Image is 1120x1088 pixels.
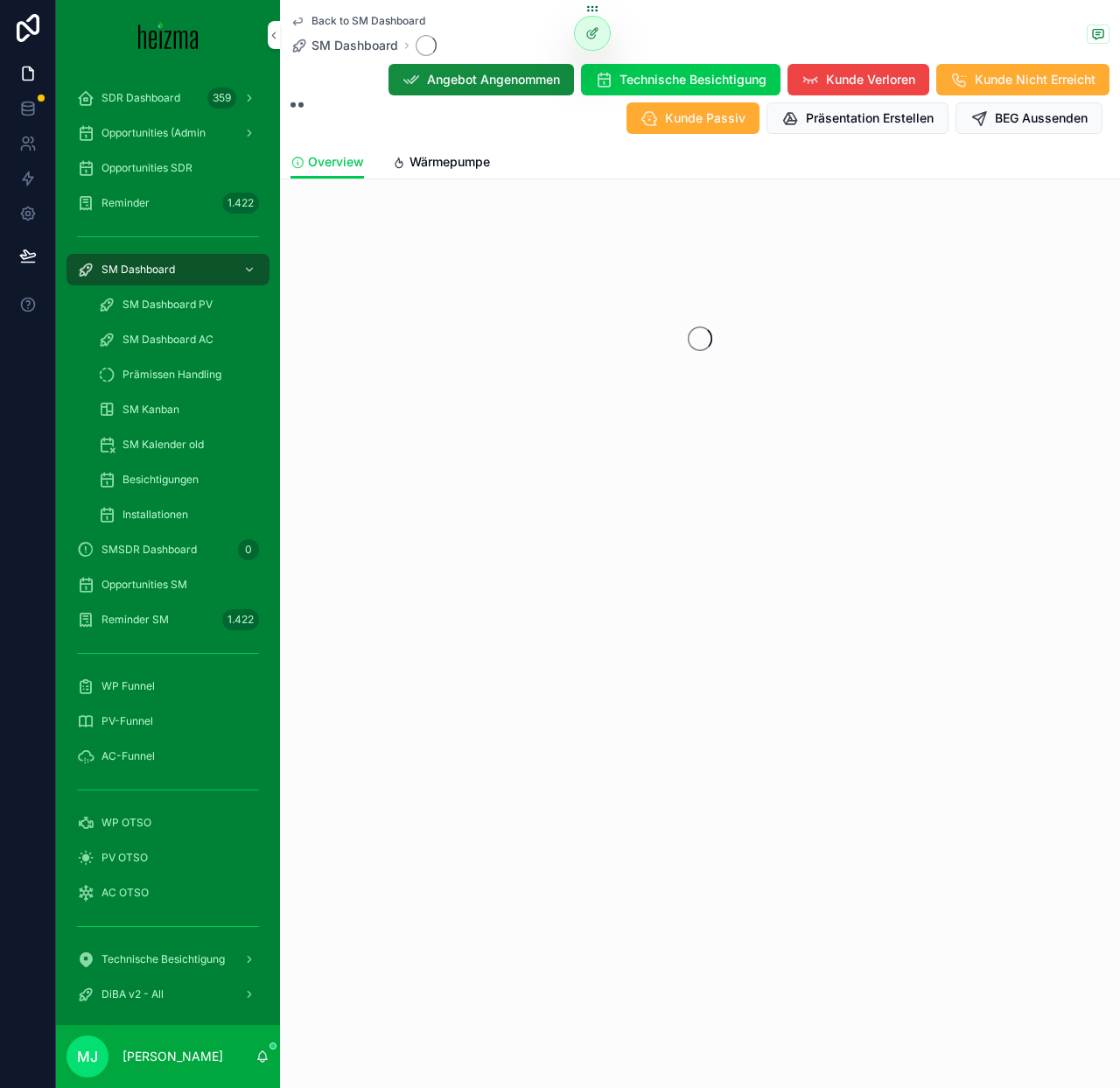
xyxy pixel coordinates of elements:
button: Kunde Verloren [787,64,929,95]
button: Technische Besichtigung [581,64,780,95]
button: BEG Aussenden [955,102,1102,134]
div: 1.422 [222,609,259,630]
span: Back to SM Dashboard [311,14,425,28]
a: Installationen [87,499,269,530]
a: SDR Dashboard359 [66,82,269,114]
a: SM Kanban [87,394,269,425]
span: Opportunities SM [101,578,187,592]
a: Reminder SM1.422 [66,604,269,635]
a: Opportunities (Admin [66,117,269,149]
a: SM Dashboard PV [87,289,269,320]
span: Overview [308,153,364,171]
span: PV OTSO [101,851,148,865]
span: Reminder SM [101,613,169,627]
a: SM Kalender old [87,429,269,460]
button: Kunde Passiv [626,102,759,134]
span: Opportunities SDR [101,161,192,175]
a: Besichtigungen [87,464,269,495]
a: DiBA v2 - All [66,979,269,1010]
span: SM Dashboard [101,263,175,277]
a: Overview [290,146,364,179]
span: Installationen [122,508,188,522]
span: BEG Aussenden [995,109,1088,127]
span: Opportunities (Admin [101,126,206,140]
a: WP OTSO [66,807,269,839]
a: Technische Besichtigung [66,944,269,975]
a: SM Dashboard [66,254,269,285]
img: App logo [138,21,199,49]
span: Prämissen Handling [122,368,221,382]
a: WP Funnel [66,670,269,702]
span: DiBA v2 - All [101,987,164,1001]
button: Kunde Nicht Erreicht [936,64,1109,95]
span: Wärmepumpe [409,153,490,171]
span: WP Funnel [101,679,155,693]
a: Wärmepumpe [392,146,490,181]
span: AC-Funnel [101,749,155,763]
span: SM Dashboard [311,37,398,54]
span: Technische Besichtigung [619,71,766,88]
span: SM Kanban [122,403,179,417]
span: Kunde Verloren [826,71,915,88]
span: Kunde Passiv [665,109,745,127]
button: Präsentation Erstellen [766,102,948,134]
div: 1.422 [222,193,259,214]
a: PV OTSO [66,842,269,874]
a: Prämissen Handling [87,359,269,390]
button: Angebot Angenommen [388,64,574,95]
span: MJ [77,1046,98,1067]
p: [PERSON_NAME] [122,1048,223,1065]
span: SM Dashboard AC [122,333,213,347]
span: Technische Besichtigung [101,952,225,966]
div: scrollable content [56,70,280,1025]
span: Angebot Angenommen [427,71,560,88]
a: Opportunities SM [66,569,269,600]
a: SM Dashboard AC [87,324,269,355]
a: AC OTSO [66,877,269,909]
a: AC-Funnel [66,741,269,772]
span: Kunde Nicht Erreicht [975,71,1095,88]
a: Back to SM Dashboard [290,14,425,28]
a: PV-Funnel [66,705,269,737]
span: SMSDR Dashboard [101,543,197,557]
a: Reminder1.422 [66,187,269,219]
a: Opportunities SDR [66,152,269,184]
span: WP OTSO [101,816,151,830]
span: SM Dashboard PV [122,298,213,312]
span: SM Kalender old [122,438,204,452]
span: Besichtigungen [122,473,199,487]
span: Präsentation Erstellen [806,109,934,127]
span: AC OTSO [101,886,149,900]
div: 0 [238,539,259,560]
a: SMSDR Dashboard0 [66,534,269,565]
span: Reminder [101,196,150,210]
div: 359 [207,88,236,109]
span: PV-Funnel [101,714,153,728]
a: SM Dashboard [290,37,398,54]
span: SDR Dashboard [101,91,180,105]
